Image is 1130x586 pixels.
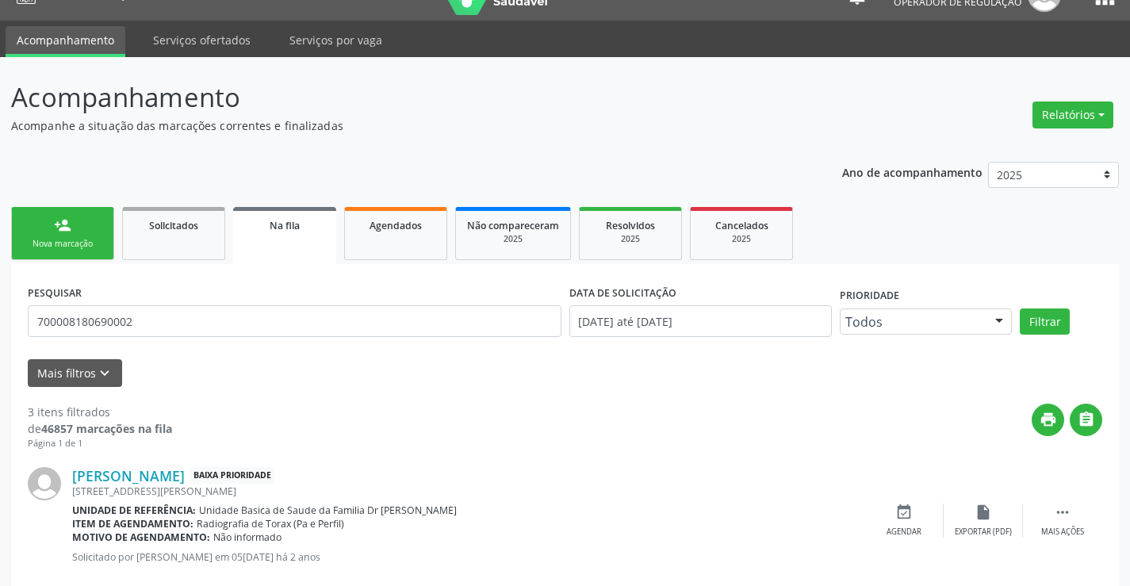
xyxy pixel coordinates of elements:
span: Solicitados [149,219,198,232]
button: print [1032,404,1064,436]
i: keyboard_arrow_down [96,365,113,382]
label: DATA DE SOLICITAÇÃO [569,281,676,305]
i: insert_drive_file [975,504,992,521]
button:  [1070,404,1102,436]
div: 2025 [591,233,670,245]
p: Acompanhe a situação das marcações correntes e finalizadas [11,117,787,134]
a: Serviços ofertados [142,26,262,54]
span: Todos [845,314,980,330]
button: Relatórios [1032,101,1113,128]
img: img [28,467,61,500]
div: Exportar (PDF) [955,527,1012,538]
a: [PERSON_NAME] [72,467,185,485]
div: Página 1 de 1 [28,437,172,450]
p: Acompanhamento [11,78,787,117]
span: Cancelados [715,219,768,232]
span: Resolvidos [606,219,655,232]
p: Solicitado por [PERSON_NAME] em 05[DATE] há 2 anos [72,550,864,564]
div: 3 itens filtrados [28,404,172,420]
input: Nome, CNS [28,305,561,337]
input: Selecione um intervalo [569,305,832,337]
span: Radiografia de Torax (Pa e Perfil) [197,517,344,530]
span: Não informado [213,530,282,544]
button: Filtrar [1020,308,1070,335]
b: Item de agendamento: [72,517,193,530]
a: Serviços por vaga [278,26,393,54]
b: Unidade de referência: [72,504,196,517]
label: PESQUISAR [28,281,82,305]
div: 2025 [467,233,559,245]
i:  [1078,411,1095,428]
span: Na fila [270,219,300,232]
i: print [1040,411,1057,428]
span: Não compareceram [467,219,559,232]
span: Unidade Basica de Saude da Familia Dr [PERSON_NAME] [199,504,457,517]
div: de [28,420,172,437]
p: Ano de acompanhamento [842,162,983,182]
b: Motivo de agendamento: [72,530,210,544]
div: Nova marcação [23,238,102,250]
label: Prioridade [840,284,899,308]
i:  [1054,504,1071,521]
span: Baixa Prioridade [190,467,274,484]
button: Mais filtroskeyboard_arrow_down [28,359,122,387]
div: Mais ações [1041,527,1084,538]
div: [STREET_ADDRESS][PERSON_NAME] [72,485,864,498]
i: event_available [895,504,913,521]
div: person_add [54,216,71,234]
div: Agendar [887,527,921,538]
span: Agendados [370,219,422,232]
div: 2025 [702,233,781,245]
strong: 46857 marcações na fila [41,421,172,436]
a: Acompanhamento [6,26,125,57]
